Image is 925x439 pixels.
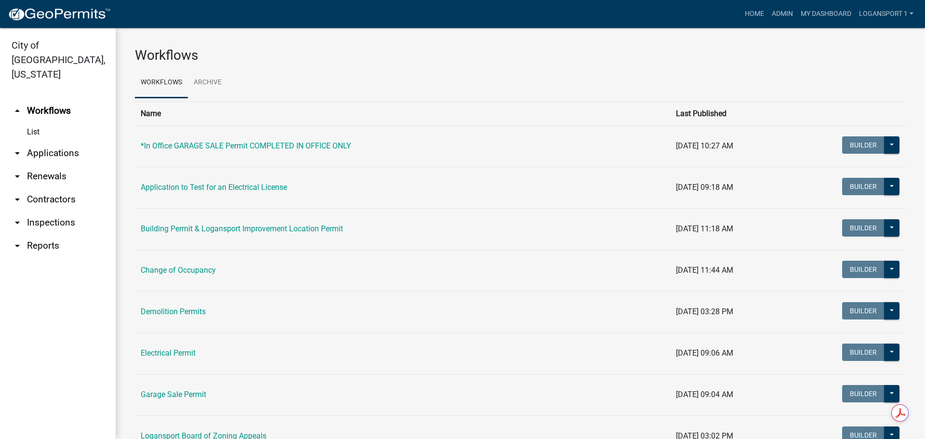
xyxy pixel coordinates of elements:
[141,307,206,316] a: Demolition Permits
[842,178,885,195] button: Builder
[141,266,216,275] a: Change of Occupancy
[141,348,196,358] a: Electrical Permit
[12,171,23,182] i: arrow_drop_down
[855,5,917,23] a: Logansport 1
[676,266,733,275] span: [DATE] 11:44 AM
[741,5,768,23] a: Home
[135,47,906,64] h3: Workflows
[188,67,227,98] a: Archive
[141,141,351,150] a: *In Office GARAGE SALE Permit COMPLETED IN OFFICE ONLY
[141,183,287,192] a: Application to Test for an Electrical License
[670,102,787,125] th: Last Published
[676,307,733,316] span: [DATE] 03:28 PM
[842,302,885,319] button: Builder
[842,261,885,278] button: Builder
[12,240,23,252] i: arrow_drop_down
[135,67,188,98] a: Workflows
[12,147,23,159] i: arrow_drop_down
[141,224,343,233] a: Building Permit & Logansport Improvement Location Permit
[676,224,733,233] span: [DATE] 11:18 AM
[12,217,23,228] i: arrow_drop_down
[12,194,23,205] i: arrow_drop_down
[842,385,885,402] button: Builder
[768,5,797,23] a: Admin
[676,390,733,399] span: [DATE] 09:04 AM
[797,5,855,23] a: My Dashboard
[676,141,733,150] span: [DATE] 10:27 AM
[842,219,885,237] button: Builder
[141,390,206,399] a: Garage Sale Permit
[842,136,885,154] button: Builder
[676,183,733,192] span: [DATE] 09:18 AM
[676,348,733,358] span: [DATE] 09:06 AM
[842,344,885,361] button: Builder
[12,105,23,117] i: arrow_drop_up
[135,102,670,125] th: Name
